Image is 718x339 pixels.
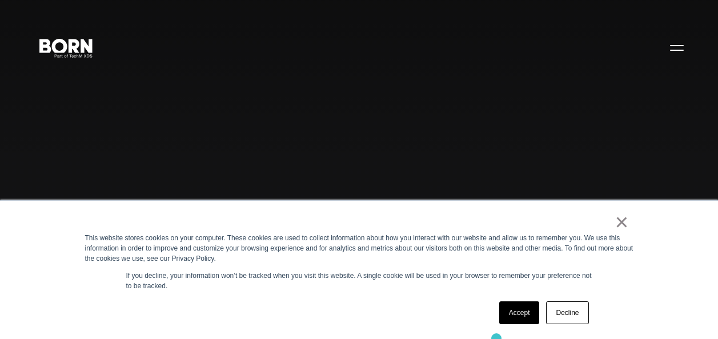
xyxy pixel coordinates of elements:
[546,301,588,324] a: Decline
[499,301,540,324] a: Accept
[126,271,592,291] p: If you decline, your information won’t be tracked when you visit this website. A single cookie wi...
[85,233,633,264] div: This website stores cookies on your computer. These cookies are used to collect information about...
[663,35,691,59] button: Open
[615,217,629,227] a: ×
